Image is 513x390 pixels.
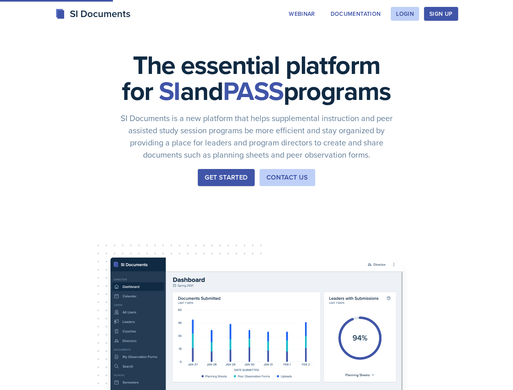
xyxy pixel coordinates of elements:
button: Get Started [198,169,254,186]
button: Sign Up [424,7,458,21]
button: Contact Us [260,169,315,186]
div: Login [396,11,414,17]
button: Webinar [284,7,320,21]
div: Webinar [289,11,315,17]
div: Documentation [331,11,381,17]
div: Sign Up [429,11,452,17]
div: SI Documents [55,6,130,21]
button: Documentation [325,7,386,21]
button: Login [391,7,419,21]
div: Contact Us [266,173,308,182]
div: Get Started [205,173,247,182]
